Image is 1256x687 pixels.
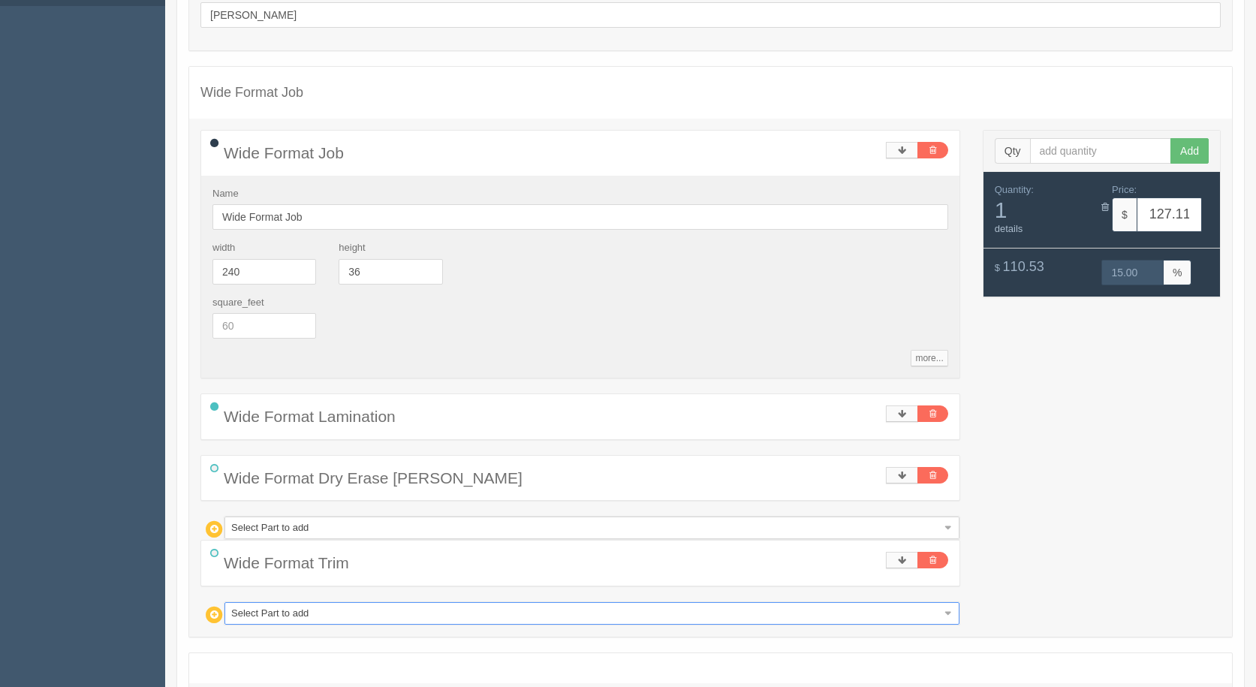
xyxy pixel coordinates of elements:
span: Qty [995,138,1030,164]
span: Wide Format Lamination [224,408,396,425]
label: square_feet [212,296,264,310]
span: Quantity: [995,184,1034,195]
span: Price: [1112,184,1137,195]
label: Name [212,187,239,201]
label: width [212,241,235,255]
input: 60 [212,313,316,339]
a: details [995,223,1023,234]
span: Wide Format Job [224,144,344,161]
label: height [339,241,365,255]
span: $ [1112,197,1137,232]
a: Select Part to add [224,602,959,625]
span: 110.53 [1003,259,1044,274]
span: $ [995,262,1000,273]
span: Select Part to add [231,603,939,624]
a: Select Part to add [224,517,959,539]
input: Name [212,204,948,230]
span: Wide Format Dry Erase [PERSON_NAME] [224,469,523,487]
span: Select Part to add [231,517,939,538]
span: % [1164,260,1191,285]
input: add quantity [1030,138,1172,164]
span: 1 [995,197,1091,222]
button: Add [1170,138,1209,164]
a: more... [911,350,947,366]
span: Wide Format Trim [224,554,349,571]
h4: Wide Format Job [200,86,1221,101]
